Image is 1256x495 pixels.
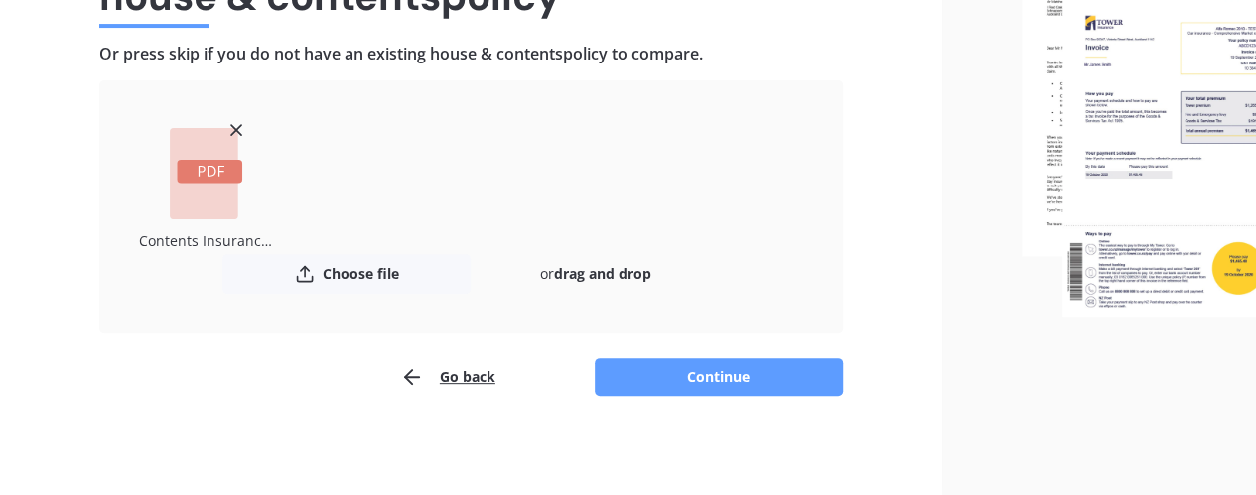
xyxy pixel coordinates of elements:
button: Choose file [222,254,471,294]
button: Continue [595,358,843,396]
button: Go back [400,357,495,397]
div: or [471,254,719,294]
b: drag and drop [553,264,650,283]
div: Contents Insurance.pdf [139,227,273,254]
h4: Or press skip if you do not have an existing house & contents policy to compare. [99,44,843,64]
